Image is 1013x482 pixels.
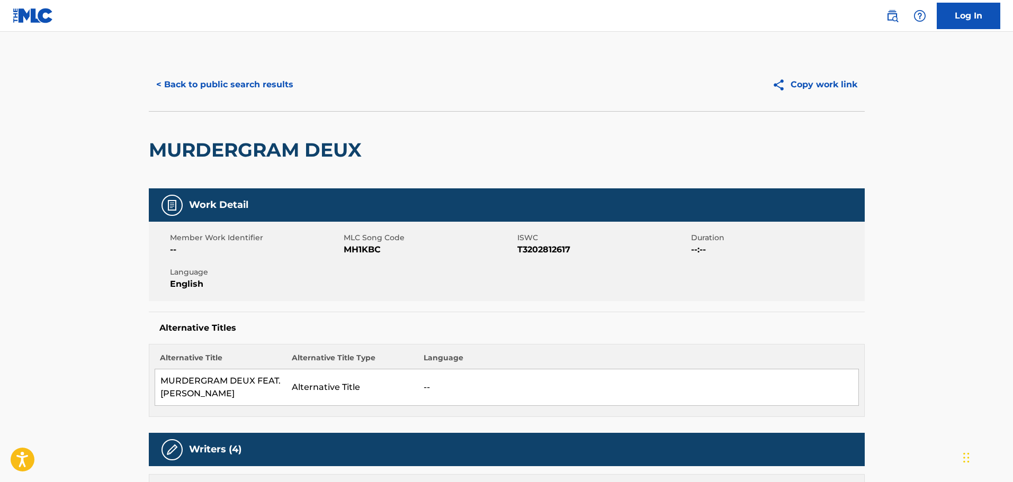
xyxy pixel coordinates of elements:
[170,278,341,290] span: English
[517,232,688,243] span: ISWC
[691,232,862,243] span: Duration
[286,369,418,406] td: Alternative Title
[166,199,178,212] img: Work Detail
[344,232,515,243] span: MLC Song Code
[155,369,286,406] td: MURDERGRAM DEUX FEAT. [PERSON_NAME]
[772,78,791,92] img: Copy work link
[170,243,341,256] span: --
[155,352,286,369] th: Alternative Title
[149,71,301,98] button: < Back to public search results
[166,443,178,456] img: Writers
[963,442,970,474] div: Drag
[344,243,515,256] span: MH1KBC
[159,323,854,333] h5: Alternative Titles
[765,71,865,98] button: Copy work link
[170,232,341,243] span: Member Work Identifier
[189,199,248,211] h5: Work Detail
[13,8,53,23] img: MLC Logo
[909,5,930,26] div: Help
[170,267,341,278] span: Language
[882,5,903,26] a: Public Search
[149,138,367,162] h2: MURDERGRAM DEUX
[691,243,862,256] span: --:--
[189,443,241,456] h5: Writers (4)
[517,243,688,256] span: T3202812617
[418,352,858,369] th: Language
[937,3,1000,29] a: Log In
[286,352,418,369] th: Alternative Title Type
[886,10,899,22] img: search
[913,10,926,22] img: help
[960,431,1013,482] iframe: Chat Widget
[418,369,858,406] td: --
